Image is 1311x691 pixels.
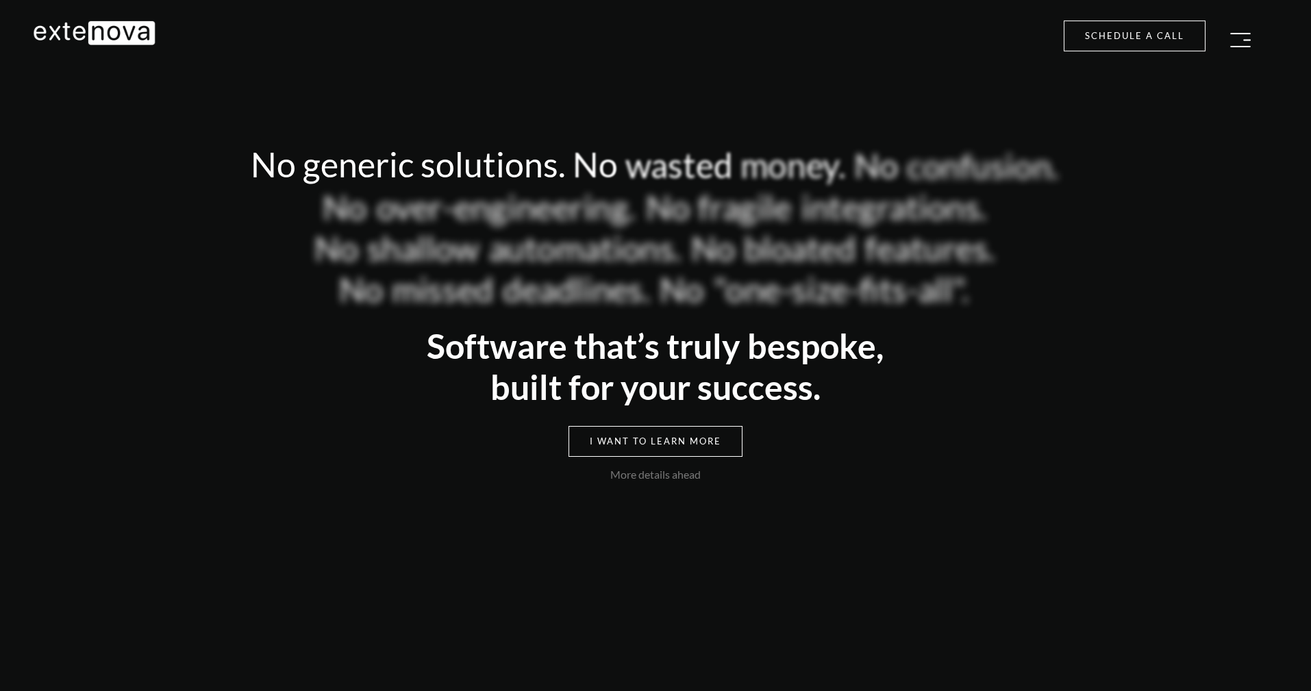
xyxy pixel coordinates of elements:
[323,187,367,227] span: No
[1230,33,1251,47] img: Menu
[714,269,969,310] span: "one-size-fits-all".
[865,228,995,268] span: features.
[503,269,651,310] span: deadlines.
[33,21,156,45] img: Extenova
[377,187,636,227] span: over-engineering.
[489,228,682,268] span: automations.
[166,325,1146,407] div: Software that’s truly bespoke, built for your success.
[421,144,566,185] span: solutions.
[646,187,690,227] span: No
[251,144,296,185] span: No
[907,145,1059,186] span: confusion.
[569,426,742,457] a: I want to learn more
[392,269,494,310] span: missed
[691,228,736,268] span: No
[166,468,1146,481] div: More details ahead
[573,144,618,185] span: No
[339,269,384,310] span: No
[698,187,791,227] span: fragile
[314,228,359,268] span: No
[625,145,733,186] span: wasted
[303,144,414,185] span: generic
[1064,21,1206,51] a: Schedule a call
[801,187,987,227] span: integrations.
[660,269,704,310] span: No
[853,145,898,186] span: No
[740,145,846,185] span: money.
[367,228,479,268] span: shallow
[744,228,856,268] span: bloated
